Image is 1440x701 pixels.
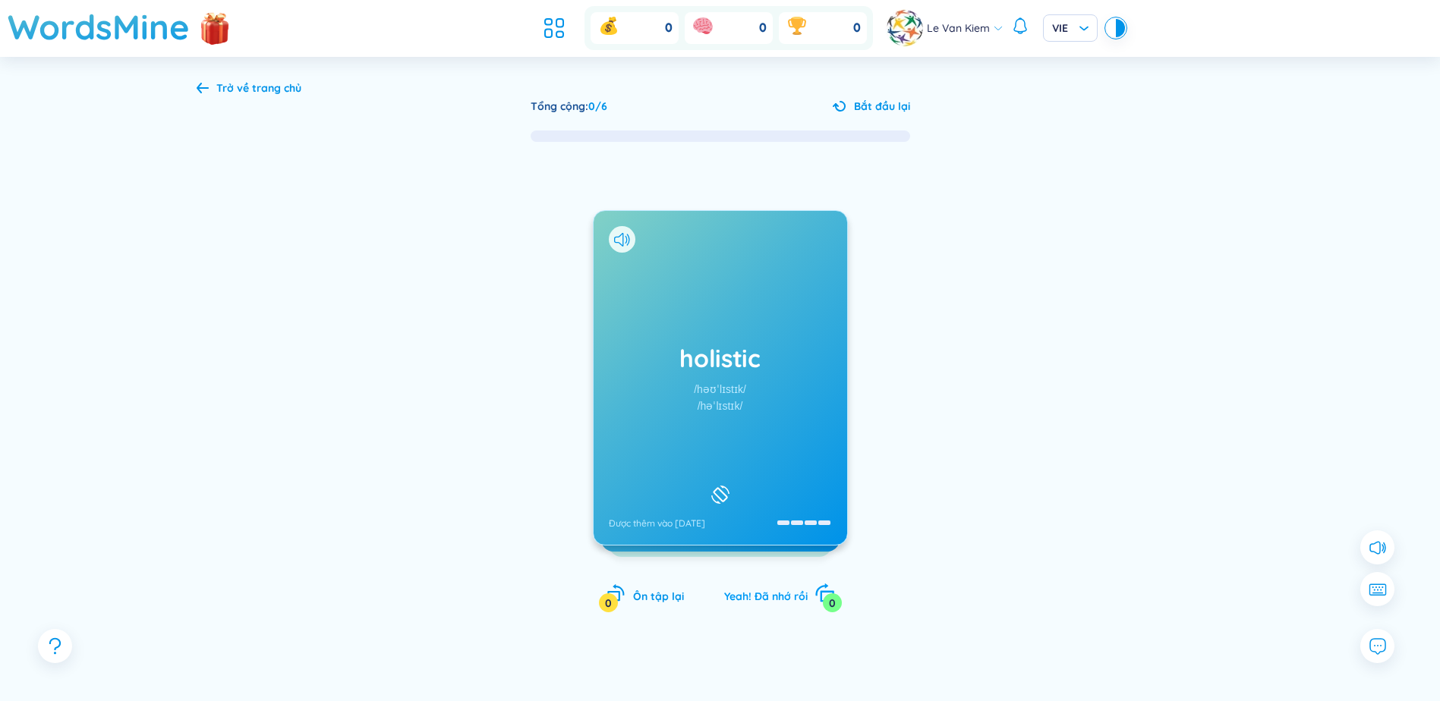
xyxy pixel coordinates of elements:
h1: holistic [609,341,832,375]
span: Ôn tập lại [633,589,684,603]
span: rotate-right [814,583,835,604]
span: 0 [853,20,861,36]
button: question [38,629,72,663]
span: Yeah! Đã nhớ rồi [724,589,808,603]
span: Le Van Kiem [927,20,990,36]
a: Trở về trang chủ [197,83,301,96]
div: 0 [599,593,618,612]
span: VIE [1052,20,1089,36]
div: /həʊˈlɪstɪk/ [694,381,746,398]
span: rotate-left [607,583,625,602]
span: question [46,637,65,655]
div: Trở về trang chủ [216,80,301,96]
div: 0 [823,593,842,612]
span: 0 [759,20,767,36]
span: 0 / 6 [588,99,607,113]
span: Tổng cộng : [531,99,588,113]
img: flashSalesIcon.a7f4f837.png [200,5,230,50]
span: 0 [665,20,673,36]
span: Bắt đầu lại [854,98,910,115]
button: Bắt đầu lại [833,98,910,115]
div: /həˈlɪstɪk/ [698,398,743,414]
div: Được thêm vào [DATE] [609,517,705,530]
a: avatar [885,9,927,47]
img: avatar [885,9,923,47]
